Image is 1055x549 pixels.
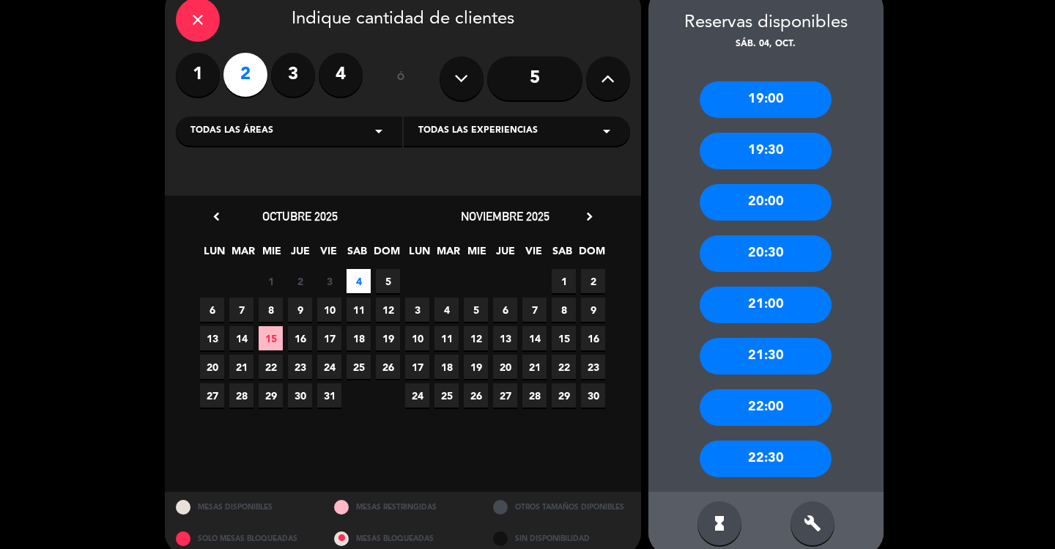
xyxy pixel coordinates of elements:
span: 8 [552,298,576,322]
span: VIE [316,243,341,267]
span: 5 [464,298,488,322]
span: LUN [202,243,226,267]
span: noviembre 2025 [461,209,549,224]
span: 2 [288,269,312,293]
span: 25 [347,355,371,379]
div: 21:00 [700,287,832,323]
span: 20 [200,355,224,379]
span: 28 [522,383,547,408]
span: 3 [317,269,341,293]
span: VIE [522,243,546,267]
span: 18 [347,326,371,350]
div: Reservas disponibles [648,9,884,37]
span: 14 [229,326,253,350]
label: 3 [271,53,315,97]
span: 26 [464,383,488,408]
span: 16 [581,326,605,350]
span: 21 [522,355,547,379]
span: JUE [288,243,312,267]
span: 9 [581,298,605,322]
span: 5 [376,269,400,293]
i: chevron_right [582,209,597,224]
span: 31 [317,383,341,408]
span: 13 [200,326,224,350]
i: arrow_drop_down [370,122,388,140]
span: 10 [317,298,341,322]
span: 1 [552,269,576,293]
span: 4 [434,298,459,322]
span: 17 [317,326,341,350]
span: 19 [464,355,488,379]
span: Todas las áreas [190,124,273,139]
div: MESAS RESTRINGIDAS [323,492,482,523]
span: 28 [229,383,253,408]
span: 20 [493,355,517,379]
span: 12 [464,326,488,350]
div: 20:30 [700,235,832,272]
i: hourglass_full [711,515,728,532]
div: 21:30 [700,338,832,375]
span: 23 [288,355,312,379]
span: 12 [376,298,400,322]
span: DOM [579,243,603,267]
span: 14 [522,326,547,350]
span: 16 [288,326,312,350]
label: 2 [223,53,267,97]
span: 17 [405,355,429,379]
span: 3 [405,298,429,322]
i: arrow_drop_down [598,122,615,140]
div: 19:00 [700,81,832,118]
div: 19:30 [700,133,832,169]
span: 27 [200,383,224,408]
span: MAR [231,243,255,267]
span: 24 [405,383,429,408]
span: 30 [288,383,312,408]
span: 29 [552,383,576,408]
label: 4 [319,53,363,97]
span: MIE [259,243,284,267]
span: MIE [464,243,489,267]
div: 22:30 [700,441,832,477]
span: 15 [552,326,576,350]
div: MESAS DISPONIBLES [165,492,324,523]
span: 27 [493,383,517,408]
span: JUE [493,243,517,267]
span: 13 [493,326,517,350]
span: 6 [493,298,517,322]
span: 11 [347,298,371,322]
span: 6 [200,298,224,322]
span: LUN [407,243,432,267]
span: MAR [436,243,460,267]
span: 22 [552,355,576,379]
span: 1 [259,269,283,293]
span: DOM [374,243,398,267]
div: 20:00 [700,184,832,221]
i: build [804,515,821,532]
div: ó [377,53,425,104]
span: 10 [405,326,429,350]
div: sáb. 04, oct. [648,37,884,52]
span: 24 [317,355,341,379]
span: 22 [259,355,283,379]
span: 2 [581,269,605,293]
span: 21 [229,355,253,379]
span: 7 [522,298,547,322]
span: SAB [345,243,369,267]
span: octubre 2025 [262,209,338,224]
span: 19 [376,326,400,350]
span: 11 [434,326,459,350]
span: 23 [581,355,605,379]
i: close [189,11,207,29]
span: 25 [434,383,459,408]
div: 22:00 [700,389,832,426]
label: 1 [176,53,220,97]
span: 18 [434,355,459,379]
span: 29 [259,383,283,408]
span: 15 [259,326,283,350]
span: 8 [259,298,283,322]
span: 4 [347,269,371,293]
div: OTROS TAMAÑOS DIPONIBLES [482,492,641,523]
span: 9 [288,298,312,322]
span: 7 [229,298,253,322]
i: chevron_left [209,209,224,224]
